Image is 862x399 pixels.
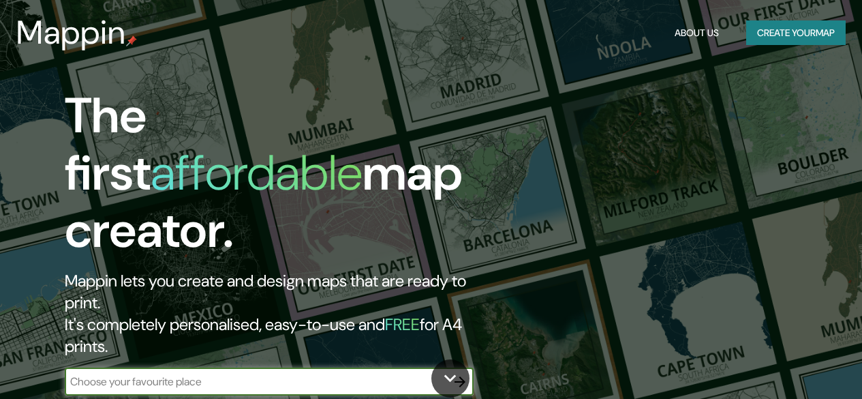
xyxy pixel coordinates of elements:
[151,141,363,205] h1: affordable
[669,20,724,46] button: About Us
[16,14,126,52] h3: Mappin
[126,35,137,46] img: mappin-pin
[65,374,446,389] input: Choose your favourite place
[746,20,846,46] button: Create yourmap
[385,314,420,335] h5: FREE
[65,87,496,270] h1: The first map creator.
[65,270,496,357] h2: Mappin lets you create and design maps that are ready to print. It's completely personalised, eas...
